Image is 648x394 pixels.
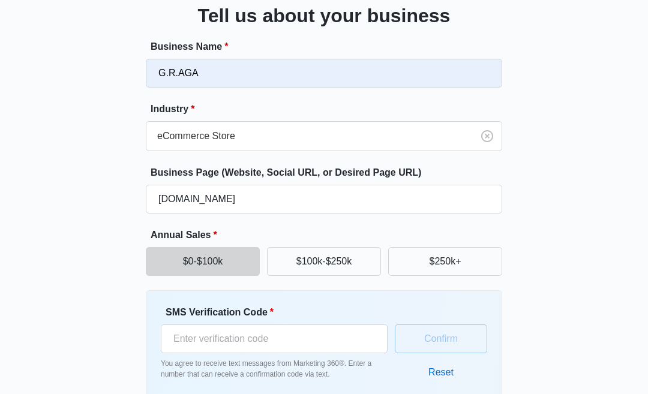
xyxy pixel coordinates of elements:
[151,166,507,180] label: Business Page (Website, Social URL, or Desired Page URL)
[416,358,466,387] button: Reset
[146,247,260,276] button: $0-$100k
[146,59,502,88] input: e.g. Jane's Plumbing
[161,358,388,380] p: You agree to receive text messages from Marketing 360®. Enter a number that can receive a confirm...
[166,305,392,320] label: SMS Verification Code
[478,127,497,146] button: Clear
[388,247,502,276] button: $250k+
[146,185,502,213] input: e.g. janesplumbing.com
[198,1,451,30] h3: Tell us about your business
[151,40,507,54] label: Business Name
[151,102,507,116] label: Industry
[267,247,381,276] button: $100k-$250k
[161,324,388,353] input: Enter verification code
[151,228,507,242] label: Annual Sales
